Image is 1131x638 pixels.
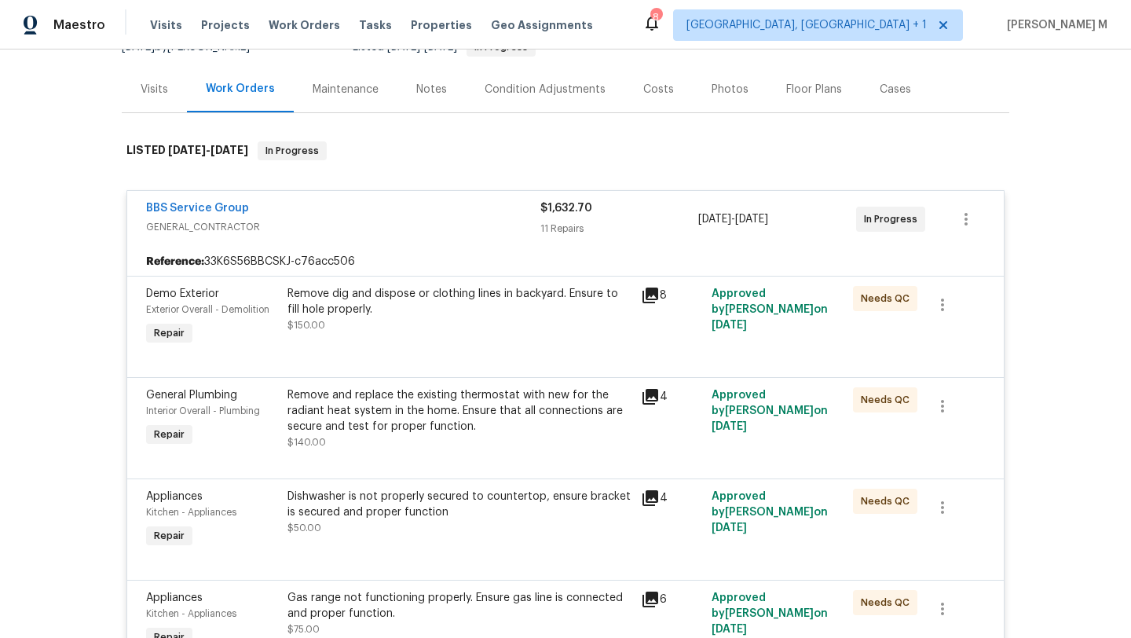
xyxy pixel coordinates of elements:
span: Maestro [53,17,105,33]
div: Costs [643,82,674,97]
div: Notes [416,82,447,97]
span: Needs QC [861,493,916,509]
span: [DATE] [712,624,747,635]
span: Listed [353,42,536,53]
span: Approved by [PERSON_NAME] on [712,390,828,432]
span: Repair [148,325,191,341]
div: 11 Repairs [540,221,698,236]
span: Kitchen - Appliances [146,609,236,618]
span: In Progress [864,211,924,227]
span: [DATE] [387,42,420,53]
span: Approved by [PERSON_NAME] on [712,491,828,533]
div: Dishwasher is not properly secured to countertop, ensure bracket is secured and proper function [287,489,631,520]
div: Photos [712,82,749,97]
div: 6 [641,590,702,609]
span: Visits [150,17,182,33]
span: - [698,211,768,227]
a: BBS Service Group [146,203,249,214]
span: Properties [411,17,472,33]
span: [DATE] [210,145,248,156]
b: Reference: [146,254,204,269]
span: [DATE] [712,522,747,533]
span: - [387,42,457,53]
span: [DATE] [424,42,457,53]
span: [DATE] [122,42,155,53]
span: Repair [148,528,191,544]
div: 4 [641,387,702,406]
div: Maintenance [313,82,379,97]
div: 4 [641,489,702,508]
div: Gas range not functioning properly. Ensure gas line is connected and proper function. [287,590,631,621]
span: Appliances [146,592,203,603]
span: [DATE] [168,145,206,156]
span: Geo Assignments [491,17,593,33]
span: Needs QC [861,595,916,610]
span: Demo Exterior [146,288,219,299]
div: 8 [650,9,661,25]
span: $140.00 [287,438,326,447]
div: Condition Adjustments [485,82,606,97]
span: Exterior Overall - Demolition [146,305,269,314]
span: Work Orders [269,17,340,33]
div: Remove dig and dispose or clothing lines in backyard. Ensure to fill hole properly. [287,286,631,317]
span: Approved by [PERSON_NAME] on [712,592,828,635]
span: Needs QC [861,392,916,408]
div: 8 [641,286,702,305]
span: Interior Overall - Plumbing [146,406,260,416]
div: 33K6S56BBCSKJ-c76acc506 [127,247,1004,276]
span: [DATE] [712,421,747,432]
span: $150.00 [287,321,325,330]
span: [GEOGRAPHIC_DATA], [GEOGRAPHIC_DATA] + 1 [686,17,927,33]
span: [DATE] [712,320,747,331]
span: General Plumbing [146,390,237,401]
span: Needs QC [861,291,916,306]
span: $75.00 [287,625,320,634]
span: $50.00 [287,523,321,533]
div: Visits [141,82,168,97]
div: Floor Plans [786,82,842,97]
span: - [168,145,248,156]
span: Appliances [146,491,203,502]
span: Approved by [PERSON_NAME] on [712,288,828,331]
span: [DATE] [698,214,731,225]
div: LISTED [DATE]-[DATE]In Progress [122,126,1009,176]
span: Repair [148,427,191,442]
span: Kitchen - Appliances [146,508,236,517]
div: Remove and replace the existing thermostat with new for the radiant heat system in the home. Ensu... [287,387,631,434]
span: Projects [201,17,250,33]
h6: LISTED [126,141,248,160]
div: Work Orders [206,81,275,97]
span: Tasks [359,20,392,31]
span: GENERAL_CONTRACTOR [146,219,540,235]
span: [PERSON_NAME] M [1001,17,1107,33]
span: [DATE] [735,214,768,225]
span: In Progress [259,143,325,159]
span: $1,632.70 [540,203,592,214]
div: Cases [880,82,911,97]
